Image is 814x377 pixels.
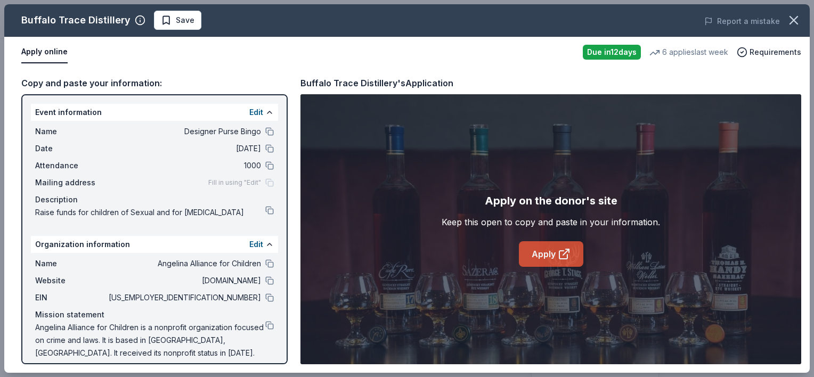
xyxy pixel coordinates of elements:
div: 6 applies last week [649,46,728,59]
span: Fill in using "Edit" [208,178,261,187]
button: Edit [249,106,263,119]
div: Buffalo Trace Distillery's Application [300,76,453,90]
button: Save [154,11,201,30]
span: Angelina Alliance for Children is a nonprofit organization focused on crime and laws. It is based... [35,321,265,359]
button: Apply online [21,41,68,63]
span: Angelina Alliance for Children [107,257,261,270]
span: EIN [35,291,107,304]
span: Designer Purse Bingo [107,125,261,138]
button: Requirements [737,46,801,59]
a: Apply [519,241,583,267]
span: Mailing address [35,176,107,189]
span: Requirements [750,46,801,59]
div: Keep this open to copy and paste in your information. [442,216,660,228]
span: Save [176,14,194,27]
div: Apply on the donor's site [485,192,617,209]
div: Buffalo Trace Distillery [21,12,131,29]
div: Due in 12 days [583,45,641,60]
span: [DOMAIN_NAME] [107,274,261,287]
div: Mission statement [35,308,274,321]
div: Organization information [31,236,278,253]
span: Raise funds for children of Sexual and for [MEDICAL_DATA] [35,206,265,219]
span: Name [35,125,107,138]
div: Event information [31,104,278,121]
div: Copy and paste your information: [21,76,288,90]
button: Report a mistake [704,15,780,28]
span: Date [35,142,107,155]
span: [DATE] [107,142,261,155]
span: Website [35,274,107,287]
div: Description [35,193,274,206]
span: Name [35,257,107,270]
span: 1000 [107,159,261,172]
span: Attendance [35,159,107,172]
button: Edit [249,238,263,251]
span: [US_EMPLOYER_IDENTIFICATION_NUMBER] [107,291,261,304]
